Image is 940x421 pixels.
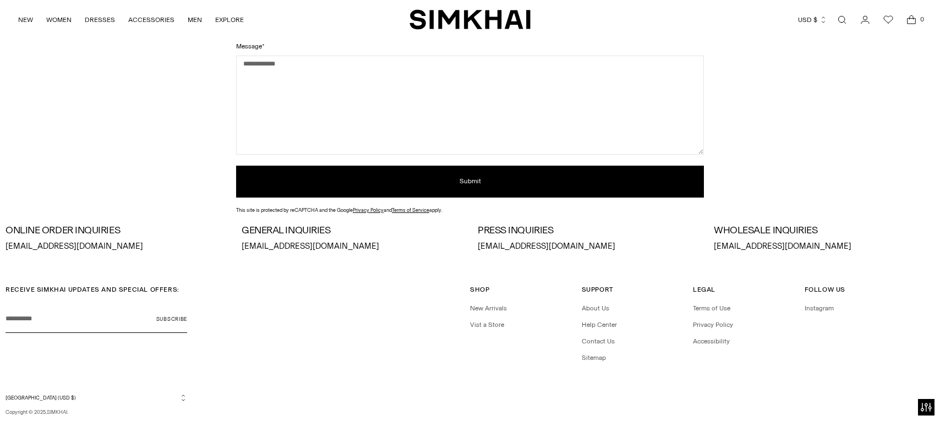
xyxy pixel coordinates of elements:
[215,8,244,32] a: EXPLORE
[582,321,617,329] a: Help Center
[854,9,876,31] a: Go to the account page
[877,9,899,31] a: Wishlist
[582,286,614,293] span: Support
[242,240,462,253] p: [EMAIL_ADDRESS][DOMAIN_NAME]
[693,337,730,345] a: Accessibility
[6,240,226,253] p: [EMAIL_ADDRESS][DOMAIN_NAME]
[18,8,33,32] a: NEW
[582,354,606,362] a: Sitemap
[693,321,733,329] a: Privacy Policy
[188,8,202,32] a: MEN
[156,305,187,333] button: Subscribe
[236,206,704,214] div: This site is protected by reCAPTCHA and the Google and apply.
[6,225,226,236] h3: ONLINE ORDER INQUIRIES
[128,8,174,32] a: ACCESSORIES
[805,286,845,293] span: Follow Us
[242,225,462,236] h3: GENERAL INQUIRIES
[478,240,698,253] p: [EMAIL_ADDRESS][DOMAIN_NAME]
[831,9,853,31] a: Open search modal
[85,8,115,32] a: DRESSES
[714,225,934,236] h3: WHOLESALE INQUIRIES
[798,8,827,32] button: USD $
[6,408,187,416] p: Copyright © 2025, .
[6,393,187,402] button: [GEOGRAPHIC_DATA] (USD $)
[693,286,715,293] span: Legal
[6,286,179,293] span: RECEIVE SIMKHAI UPDATES AND SPECIAL OFFERS:
[9,379,111,412] iframe: Sign Up via Text for Offers
[582,304,609,312] a: About Us
[470,321,504,329] a: Vist a Store
[392,207,429,213] a: Terms of Service
[917,14,927,24] span: 0
[478,225,698,236] h3: PRESS INQUIRIES
[470,304,507,312] a: New Arrivals
[236,166,704,198] button: Submit
[236,41,704,51] label: Message
[900,9,922,31] a: Open cart modal
[582,337,615,345] a: Contact Us
[693,304,730,312] a: Terms of Use
[353,207,384,213] a: Privacy Policy
[46,8,72,32] a: WOMEN
[409,9,531,30] a: SIMKHAI
[805,304,834,312] a: Instagram
[47,409,67,415] a: SIMKHAI
[470,286,489,293] span: Shop
[714,240,934,253] p: [EMAIL_ADDRESS][DOMAIN_NAME]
